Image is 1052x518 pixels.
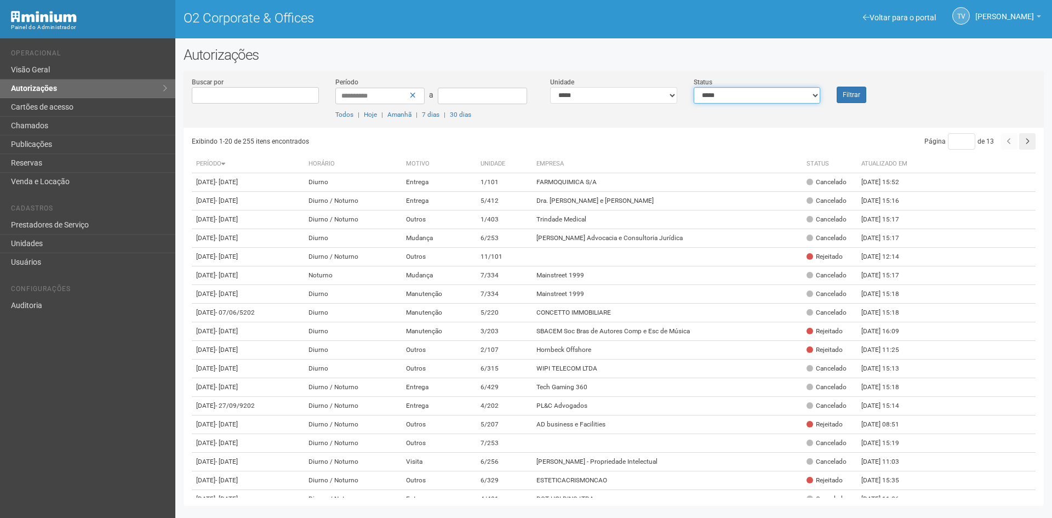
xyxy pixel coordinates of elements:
td: [DATE] [192,322,304,341]
td: Noturno [304,266,402,285]
span: - [DATE] [215,253,238,260]
span: - [DATE] [215,365,238,372]
td: 2/107 [476,341,532,360]
td: [DATE] 15:17 [857,229,917,248]
td: [PERSON_NAME] Advocacia e Consultoria Jurídica [532,229,802,248]
td: 6/429 [476,378,532,397]
td: Diurno / Noturno [304,490,402,509]
a: [PERSON_NAME] [975,14,1041,22]
td: Manutenção [402,322,476,341]
td: Outros [402,415,476,434]
td: Entrega [402,192,476,210]
td: 6/329 [476,471,532,490]
div: Rejeitado [807,327,843,336]
td: Mainstreet 1999 [532,266,802,285]
td: Mudança [402,229,476,248]
span: a [429,90,433,99]
span: - [DATE] [215,327,238,335]
td: 5/207 [476,415,532,434]
td: Manutenção [402,285,476,304]
div: Rejeitado [807,345,843,355]
td: WIPI TELECOM LTDA [532,360,802,378]
td: Dra. [PERSON_NAME] e [PERSON_NAME] [532,192,802,210]
td: Diurno [304,285,402,304]
td: [DATE] [192,248,304,266]
td: Diurno [304,341,402,360]
td: [DATE] [192,192,304,210]
td: 6/315 [476,360,532,378]
td: [DATE] 11:25 [857,341,917,360]
td: 4/401 [476,490,532,509]
td: FARMOQUIMICA S/A [532,173,802,192]
label: Unidade [550,77,574,87]
li: Configurações [11,285,167,297]
div: Painel do Administrador [11,22,167,32]
span: - [DATE] [215,197,238,204]
td: Diurno / Noturno [304,471,402,490]
td: PL&C Advogados [532,397,802,415]
td: [DATE] [192,266,304,285]
li: Operacional [11,49,167,61]
td: [DATE] [192,453,304,471]
a: Voltar para o portal [863,13,936,22]
td: [DATE] [192,210,304,229]
span: - [DATE] [215,439,238,447]
td: Entrega [402,378,476,397]
td: [DATE] 15:18 [857,285,917,304]
th: Atualizado em [857,155,917,173]
td: Diurno / Noturno [304,378,402,397]
td: [DATE] 15:13 [857,360,917,378]
label: Período [335,77,358,87]
td: [DATE] [192,415,304,434]
td: Outros [402,434,476,453]
td: 7/334 [476,266,532,285]
td: Diurno / Noturno [304,248,402,266]
span: - [DATE] [215,383,238,391]
td: Outros [402,471,476,490]
td: Tech Gaming 360 [532,378,802,397]
td: 7/253 [476,434,532,453]
span: - [DATE] [215,290,238,298]
span: | [358,111,359,118]
a: Amanhã [387,111,411,118]
td: Diurno / Noturno [304,192,402,210]
div: Cancelado [807,215,847,224]
th: Motivo [402,155,476,173]
td: Outros [402,210,476,229]
td: 6/256 [476,453,532,471]
div: Cancelado [807,178,847,187]
span: - [DATE] [215,346,238,354]
div: Cancelado [807,494,847,504]
td: Diurno / Noturno [304,210,402,229]
li: Cadastros [11,204,167,216]
div: Cancelado [807,271,847,280]
td: [DATE] 16:09 [857,322,917,341]
img: Minium [11,11,77,22]
div: Cancelado [807,457,847,466]
td: Diurno / Noturno [304,453,402,471]
span: - [DATE] [215,271,238,279]
h1: O2 Corporate & Offices [184,11,605,25]
td: [DATE] [192,360,304,378]
td: Diurno / Noturno [304,397,402,415]
td: 7/334 [476,285,532,304]
button: Filtrar [837,87,866,103]
td: [DATE] [192,304,304,322]
td: [DATE] 15:35 [857,471,917,490]
td: [DATE] 15:14 [857,397,917,415]
span: Thayane Vasconcelos Torres [975,2,1034,21]
td: [DATE] [192,434,304,453]
span: - [DATE] [215,495,238,503]
div: Cancelado [807,308,847,317]
td: Diurno [304,360,402,378]
td: [DATE] [192,471,304,490]
a: 30 dias [450,111,471,118]
td: [DATE] 15:18 [857,304,917,322]
td: SBACEM Soc Bras de Autores Comp e Esc de Música [532,322,802,341]
td: [DATE] 15:18 [857,378,917,397]
label: Buscar por [192,77,224,87]
td: [DATE] 15:17 [857,266,917,285]
td: Diurno [304,173,402,192]
td: Visita [402,453,476,471]
td: Entrega [402,173,476,192]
